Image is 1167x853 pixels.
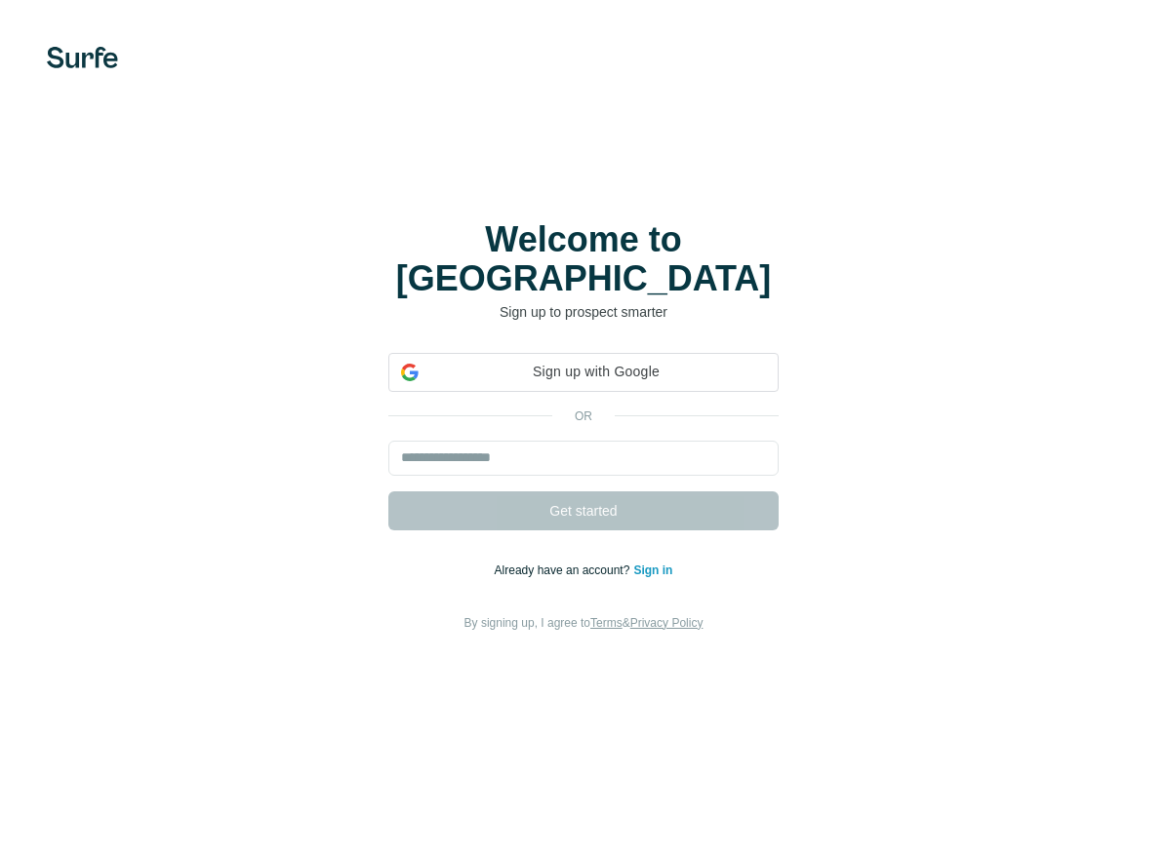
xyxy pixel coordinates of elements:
span: By signing up, I agree to & [464,616,704,630]
a: Privacy Policy [630,616,704,630]
span: Sign up with Google [426,362,766,382]
span: Already have an account? [495,563,634,577]
div: Sign up with Google [388,353,779,392]
p: Sign up to prospect smarter [388,302,779,322]
a: Terms [590,616,623,630]
img: Surfe's logo [47,47,118,68]
h1: Welcome to [GEOGRAPHIC_DATA] [388,220,779,298]
p: or [552,407,615,425]
a: Sign in [633,563,672,577]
